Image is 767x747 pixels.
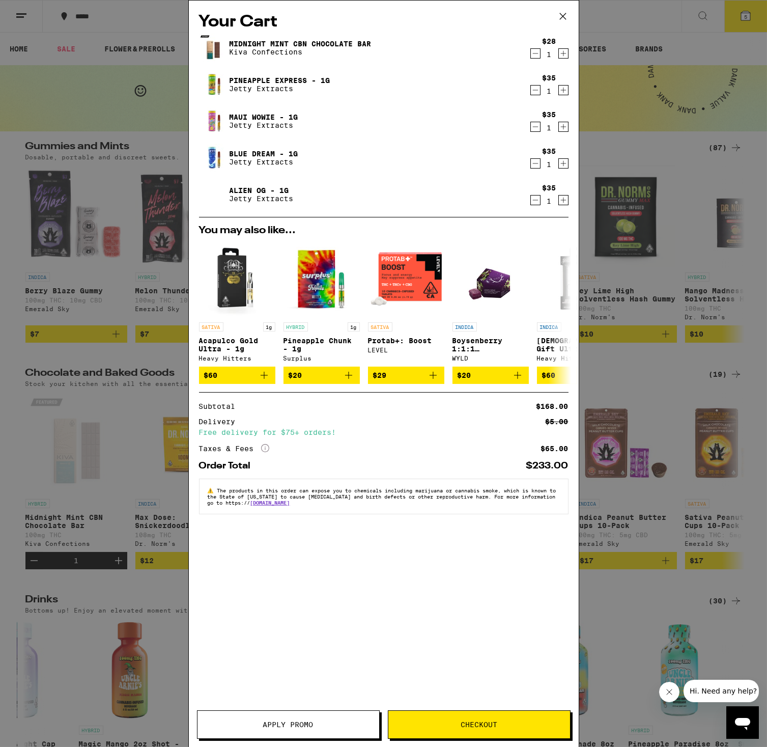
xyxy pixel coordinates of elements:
[537,367,613,384] button: Add to bag
[543,184,556,192] div: $35
[230,40,372,48] a: Midnight Mint CBN Chocolate Bar
[541,445,569,452] div: $65.00
[368,337,444,345] p: Protab+: Boost
[530,48,541,59] button: Decrement
[230,158,298,166] p: Jetty Extracts
[199,337,275,353] p: Acapulco Gold Ultra - 1g
[543,50,556,59] div: 1
[558,158,569,169] button: Increment
[230,113,298,121] a: Maui Wowie - 1g
[368,241,444,317] img: LEVEL - Protab+: Boost
[452,367,529,384] button: Add to bag
[283,367,360,384] button: Add to bag
[230,186,294,195] a: Alien OG - 1g
[199,322,223,331] p: SATIVA
[537,355,613,362] div: Heavy Hitters
[452,355,529,362] div: WYLD
[263,322,275,331] p: 1g
[283,322,308,331] p: HYBRID
[199,107,228,135] img: Maui Wowie - 1g
[283,337,360,353] p: Pineapple Chunk - 1g
[543,87,556,95] div: 1
[199,144,228,172] img: Blue Dream - 1g
[368,322,392,331] p: SATIVA
[199,226,569,236] h2: You may also like...
[199,444,269,453] div: Taxes & Fees
[230,195,294,203] p: Jetty Extracts
[199,355,275,362] div: Heavy Hitters
[463,241,518,317] img: WYLD - Boysenberry 1:1:1 THC:CBD:CBN Gummies
[537,322,561,331] p: INDICA
[368,241,444,367] a: Open page for Protab+: Boost from LEVEL
[348,322,360,331] p: 1g
[368,367,444,384] button: Add to bag
[263,721,314,728] span: Apply Promo
[558,122,569,132] button: Increment
[543,110,556,119] div: $35
[199,70,228,99] img: Pineapple Express - 1g
[461,721,497,728] span: Checkout
[726,706,759,739] iframe: Button to launch messaging window
[199,180,228,209] img: Alien OG - 1g
[530,158,541,169] button: Decrement
[230,85,330,93] p: Jetty Extracts
[558,195,569,205] button: Increment
[543,160,556,169] div: 1
[530,122,541,132] button: Decrement
[452,322,477,331] p: INDICA
[452,337,529,353] p: Boysenberry 1:1:1 THC:CBD:CBN Gummies
[199,367,275,384] button: Add to bag
[199,241,275,317] img: Heavy Hitters - Acapulco Gold Ultra - 1g
[558,48,569,59] button: Increment
[536,403,569,410] div: $168.00
[543,197,556,205] div: 1
[388,710,571,739] button: Checkout
[250,500,290,506] a: [DOMAIN_NAME]
[546,418,569,425] div: $5.00
[659,682,679,702] iframe: Close message
[230,121,298,129] p: Jetty Extracts
[230,76,330,85] a: Pineapple Express - 1g
[684,680,759,702] iframe: Message from company
[530,85,541,95] button: Decrement
[230,48,372,56] p: Kiva Confections
[537,241,613,317] img: Heavy Hitters - God's Gift Ultra - 1g
[373,371,387,379] span: $29
[230,150,298,158] a: Blue Dream - 1g
[208,487,556,506] span: The products in this order can expose you to chemicals including marijuana or cannabis smoke, whi...
[199,403,243,410] div: Subtotal
[199,418,243,425] div: Delivery
[283,241,360,367] a: Open page for Pineapple Chunk - 1g from Surplus
[368,347,444,353] div: LEVEL
[537,337,613,353] p: [DEMOGRAPHIC_DATA]'s Gift Ultra - 1g
[208,487,217,493] span: ⚠️
[543,147,556,155] div: $35
[199,34,228,62] img: Midnight Mint CBN Chocolate Bar
[289,371,302,379] span: $20
[283,241,360,317] img: Surplus - Pineapple Chunk - 1g
[283,355,360,362] div: Surplus
[204,371,218,379] span: $60
[458,371,471,379] span: $20
[543,124,556,132] div: 1
[199,429,569,436] div: Free delivery for $75+ orders!
[199,11,569,34] h2: Your Cart
[537,241,613,367] a: Open page for God's Gift Ultra - 1g from Heavy Hitters
[197,710,380,739] button: Apply Promo
[542,371,556,379] span: $60
[199,461,258,471] div: Order Total
[452,241,529,367] a: Open page for Boysenberry 1:1:1 THC:CBD:CBN Gummies from WYLD
[558,85,569,95] button: Increment
[530,195,541,205] button: Decrement
[543,37,556,45] div: $28
[199,241,275,367] a: Open page for Acapulco Gold Ultra - 1g from Heavy Hitters
[526,461,569,471] div: $233.00
[543,74,556,82] div: $35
